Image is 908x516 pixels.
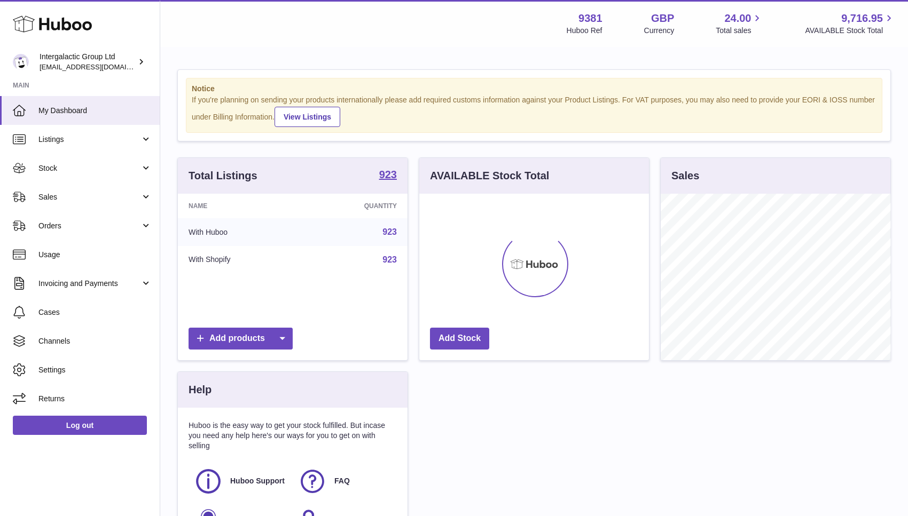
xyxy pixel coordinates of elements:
a: FAQ [298,467,392,496]
span: My Dashboard [38,106,152,116]
h3: Help [189,383,212,397]
span: Channels [38,336,152,346]
strong: Notice [192,84,876,94]
a: 24.00 Total sales [716,11,763,36]
span: FAQ [334,476,350,486]
div: Huboo Ref [567,26,602,36]
div: If you're planning on sending your products internationally please add required customs informati... [192,95,876,127]
h3: AVAILABLE Stock Total [430,169,549,183]
th: Name [178,194,302,218]
a: 9,716.95 AVAILABLE Stock Total [805,11,895,36]
h3: Sales [671,169,699,183]
span: 24.00 [724,11,751,26]
strong: GBP [651,11,674,26]
a: Log out [13,416,147,435]
strong: 9381 [578,11,602,26]
span: Invoicing and Payments [38,279,140,289]
img: info@junglistnetwork.com [13,54,29,70]
a: View Listings [275,107,340,127]
th: Quantity [302,194,408,218]
a: 923 [382,255,397,264]
span: AVAILABLE Stock Total [805,26,895,36]
a: Add products [189,328,293,350]
span: Listings [38,134,140,145]
div: Intergalactic Group Ltd [40,52,136,72]
a: Huboo Support [194,467,287,496]
span: Stock [38,163,140,173]
span: Settings [38,365,152,375]
span: 9,716.95 [841,11,883,26]
span: Orders [38,221,140,231]
strong: 923 [379,169,397,180]
a: 923 [379,169,397,182]
span: [EMAIL_ADDRESS][DOMAIN_NAME] [40,62,157,71]
td: With Shopify [178,246,302,274]
span: Huboo Support [230,476,285,486]
span: Returns [38,394,152,404]
span: Total sales [716,26,763,36]
div: Currency [644,26,675,36]
span: Sales [38,192,140,202]
a: 923 [382,227,397,236]
td: With Huboo [178,218,302,246]
h3: Total Listings [189,169,257,183]
a: Add Stock [430,328,489,350]
span: Usage [38,250,152,260]
p: Huboo is the easy way to get your stock fulfilled. But incase you need any help here's our ways f... [189,420,397,451]
span: Cases [38,307,152,317]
